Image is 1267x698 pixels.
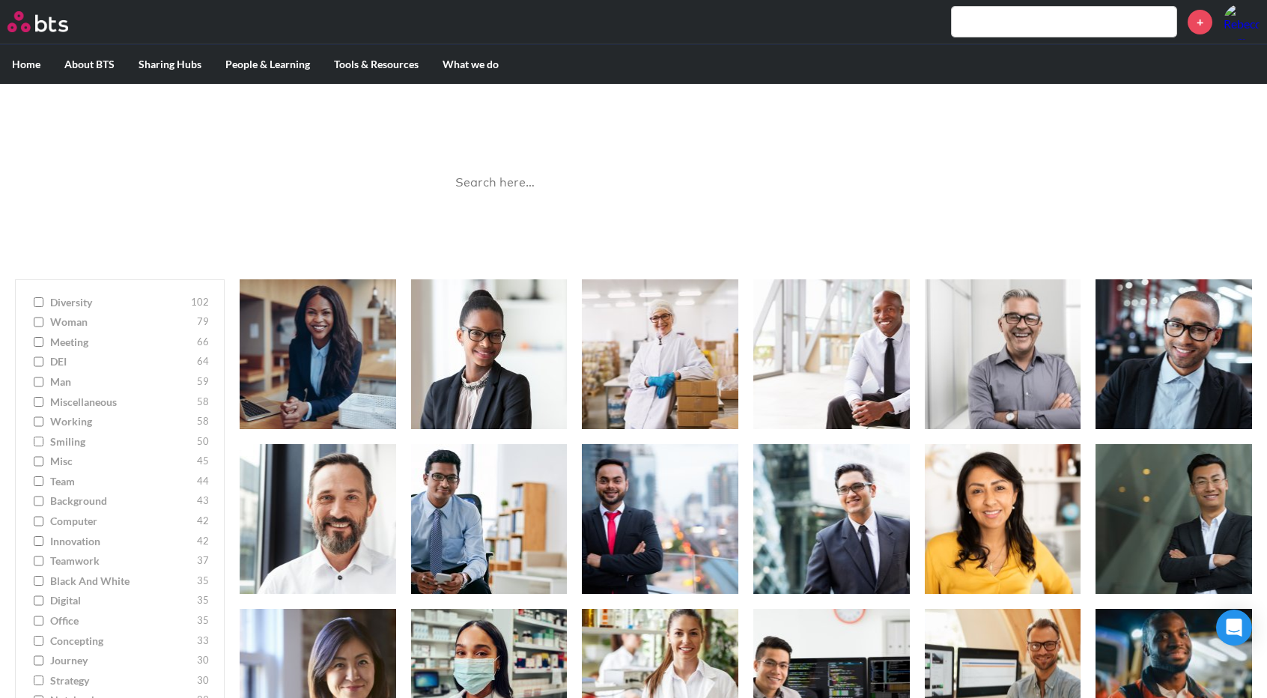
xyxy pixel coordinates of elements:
[34,576,43,586] input: Black and White 35
[197,653,209,668] span: 30
[50,474,193,489] span: team
[52,45,127,84] label: About BTS
[34,516,43,526] input: computer 42
[197,534,209,549] span: 42
[50,613,193,628] span: office
[50,354,193,369] span: DEI
[50,574,193,589] span: Black and White
[50,653,193,668] span: journey
[197,673,209,688] span: 30
[197,574,209,589] span: 35
[50,673,193,688] span: strategy
[197,553,209,568] span: 37
[1216,610,1252,646] div: Open Intercom Messenger
[7,11,96,32] a: Go home
[1224,4,1260,40] a: Profile
[197,434,209,449] span: 50
[7,11,68,32] img: BTS Logo
[431,45,511,84] label: What we do
[50,514,193,529] span: computer
[34,476,43,487] input: team 44
[50,494,193,509] span: background
[34,536,43,547] input: innovation 42
[34,616,43,626] input: office 35
[34,636,43,646] input: concepting 33
[34,356,43,367] input: DEI 64
[34,676,43,686] input: strategy 30
[34,337,43,348] input: meeting 66
[197,494,209,509] span: 43
[50,634,193,649] span: concepting
[50,414,193,429] span: working
[34,397,43,407] input: miscellaneous 58
[50,315,193,330] span: woman
[34,377,43,387] input: man 59
[50,395,193,410] span: miscellaneous
[197,514,209,529] span: 42
[1224,4,1260,40] img: Rebecca Rammer
[431,132,836,148] p: Best reusable photos in one place
[50,374,193,389] span: man
[50,534,193,549] span: innovation
[191,295,209,310] span: 102
[197,395,209,410] span: 58
[197,374,209,389] span: 59
[34,655,43,666] input: journey 30
[197,593,209,608] span: 35
[34,595,43,606] input: digital 35
[34,317,43,327] input: woman 79
[213,45,322,84] label: People & Learning
[34,556,43,566] input: teamwork 37
[446,163,821,203] input: Search here…
[197,454,209,469] span: 45
[50,434,193,449] span: smiling
[197,474,209,489] span: 44
[50,295,187,310] span: diversity
[197,634,209,649] span: 33
[197,335,209,350] span: 66
[197,354,209,369] span: 64
[322,45,431,84] label: Tools & Resources
[34,456,43,467] input: misc 45
[50,335,193,350] span: meeting
[50,593,193,608] span: digital
[34,297,43,308] input: diversity 102
[34,496,43,506] input: background 43
[197,315,209,330] span: 79
[197,414,209,429] span: 58
[50,454,193,469] span: misc
[127,45,213,84] label: Sharing Hubs
[547,219,721,233] a: Ask a Question/Provide Feedback
[34,416,43,427] input: working 58
[50,553,193,568] span: teamwork
[34,437,43,447] input: smiling 50
[197,613,209,628] span: 35
[1188,10,1212,34] a: +
[431,99,836,133] h1: Image Gallery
